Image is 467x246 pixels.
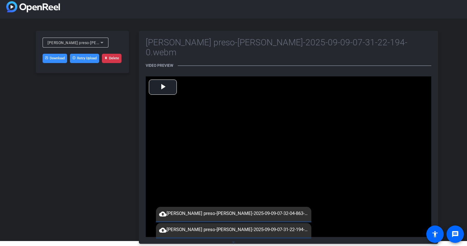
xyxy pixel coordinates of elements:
[451,230,459,238] mat-icon: message
[6,1,60,12] img: Logo
[146,76,431,237] div: Video Player
[156,210,311,217] span: [PERSON_NAME] preso-[PERSON_NAME]-2025-09-09-07-32-04-863-0.webm
[231,240,236,245] span: ▼
[102,54,121,63] button: Delete
[70,54,99,63] button: Retry Upload
[159,226,167,234] mat-icon: cloud_upload
[146,63,431,68] h3: Video Preview
[156,226,311,234] span: [PERSON_NAME] preso-[PERSON_NAME]-2025-09-09-07-31-22-194-0.webm
[149,80,177,95] button: Play Video
[159,210,167,218] mat-icon: cloud_upload
[48,40,183,45] span: [PERSON_NAME] preso-[PERSON_NAME]-2025-09-09-07-31-22-194-0.webm
[146,38,431,57] h2: [PERSON_NAME] preso-[PERSON_NAME]-2025-09-09-07-31-22-194-0.webm
[43,54,67,63] a: Download
[431,230,439,238] mat-icon: accessibility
